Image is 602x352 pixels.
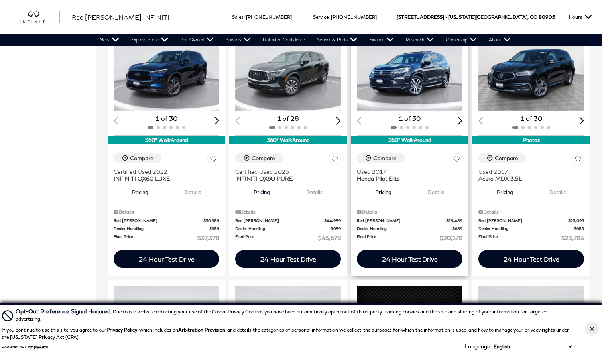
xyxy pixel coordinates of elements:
u: Privacy Policy [106,327,137,333]
a: Red [PERSON_NAME] $23,095 [478,218,584,224]
span: Certified Used 2022 [114,168,213,175]
span: $689 [331,226,341,232]
div: 360° WalkAround [108,136,225,144]
a: Dealer Handling $689 [357,226,462,232]
button: details tab [535,182,580,199]
div: Compare [130,155,153,162]
a: Finance [363,34,400,46]
button: pricing tab [118,182,162,199]
div: Compare [373,155,397,162]
div: Photos [472,136,590,144]
a: Used 2017Honda Pilot Elite [357,168,462,182]
a: Service & Parts [311,34,363,46]
div: Compare [252,155,275,162]
div: 24 Hour Test Drive [139,255,195,263]
span: Red [PERSON_NAME] [114,218,203,224]
a: Dealer Handling $689 [478,226,584,232]
button: Save Vehicle [329,153,341,168]
span: Sales [232,14,244,20]
a: Red [PERSON_NAME] $36,689 [114,218,219,224]
a: About [483,34,517,46]
span: Acura MDX 3.5L [478,175,578,182]
button: pricing tab [240,182,284,199]
button: Compare Vehicle [114,153,161,163]
div: 24 Hour Test Drive - Honda Pilot Elite [357,250,462,268]
div: Next slide [579,117,584,124]
div: 1 of 30 [114,114,219,123]
a: Red [PERSON_NAME] INFINITI [72,12,169,22]
a: Express Store [125,34,174,46]
span: INFINITI QX60 LUXE [114,175,213,182]
div: Pricing Details - INFINITI QX60 LUXE [114,208,219,216]
a: Dealer Handling $689 [235,226,341,232]
img: 2017 Honda Pilot Elite 1 [357,31,462,111]
div: 24 Hour Test Drive [382,255,438,263]
span: Dealer Handling [114,226,209,232]
span: : [329,14,330,20]
span: Dealer Handling [357,226,452,232]
button: details tab [171,182,215,199]
a: Red [PERSON_NAME] $44,989 [235,218,341,224]
div: Pricing Details - INFINITI QX60 PURE [235,208,341,216]
span: Certified Used 2025 [235,168,335,175]
div: 360° WalkAround [351,136,468,144]
span: $36,689 [203,218,219,224]
button: Compare Vehicle [235,153,283,163]
button: Compare Vehicle [357,153,405,163]
a: Certified Used 2025INFINITI QX60 PURE [235,168,341,182]
span: $19,489 [446,218,462,224]
span: $45,678 [318,234,341,242]
span: Final Price [357,234,440,242]
div: Compare [495,155,518,162]
img: 2022 INFINITI QX60 LUXE 1 [114,31,219,111]
span: $37,378 [197,234,219,242]
span: Final Price [114,234,197,242]
div: 1 of 28 [235,114,341,123]
a: Final Price $23,784 [478,234,584,242]
span: $689 [574,226,584,232]
span: Used 2017 [478,168,578,175]
span: Final Price [478,234,561,242]
button: pricing tab [483,182,527,199]
a: Final Price $37,378 [114,234,219,242]
div: Next slide [336,117,341,124]
a: Research [400,34,440,46]
span: Honda Pilot Elite [357,175,456,182]
a: [STREET_ADDRESS] • [US_STATE][GEOGRAPHIC_DATA], CO 80905 [397,14,555,20]
div: 1 / 2 [114,31,219,111]
div: 24 Hour Test Drive - INFINITI QX60 PURE [235,250,341,268]
p: If you continue to use this site, you agree to our , which includes an , and details the categori... [2,327,569,340]
span: Service [313,14,329,20]
button: details tab [414,182,458,199]
span: $689 [452,226,462,232]
span: Opt-Out Preference Signal Honored . [16,308,113,315]
img: INFINITI [20,11,60,24]
div: Powered by [2,344,48,349]
a: Final Price $20,178 [357,234,462,242]
img: 2025 INFINITI QX60 PURE 1 [235,31,341,111]
span: Used 2017 [357,168,456,175]
div: 1 of 30 [357,114,462,123]
a: ComplyAuto [25,344,48,349]
strong: Arbitration Provision [178,327,225,333]
a: New [94,34,125,46]
a: infiniti [20,11,60,24]
span: $23,784 [561,234,584,242]
span: $20,178 [440,234,462,242]
span: : [244,14,245,20]
div: 24 Hour Test Drive - Acura MDX 3.5L [478,250,584,268]
button: pricing tab [361,182,405,199]
button: Save Vehicle [572,153,584,168]
a: Ownership [440,34,483,46]
div: Pricing Details - Honda Pilot Elite [357,208,462,216]
a: Dealer Handling $689 [114,226,219,232]
span: $23,095 [568,218,584,224]
div: 360° WalkAround [229,136,347,144]
div: Next slide [458,117,462,124]
button: Close Button [585,322,599,336]
div: 24 Hour Test Drive [504,255,559,263]
div: 1 / 2 [235,31,341,111]
a: Unlimited Confidence [257,34,311,46]
a: Red [PERSON_NAME] $19,489 [357,218,462,224]
div: 1 of 30 [478,114,584,123]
